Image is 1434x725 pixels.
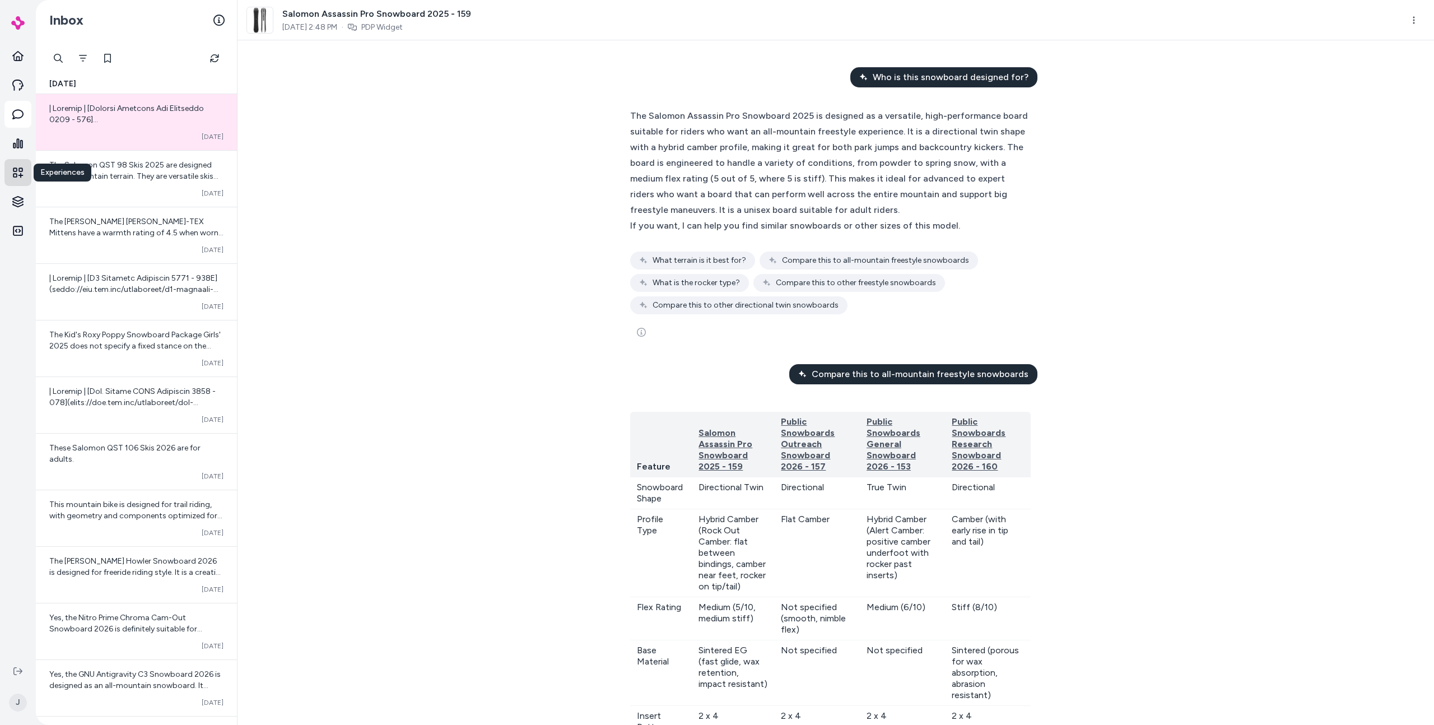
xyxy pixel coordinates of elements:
[36,263,237,320] a: | Loremip | [D3 Sitametc Adipiscin 5771 - 938E](seddo://eiu.tem.inc/utlaboreet/d1-magnaali-enimad...
[860,477,946,509] td: True Twin
[36,377,237,433] a: | Loremip | [Dol. Sitame CONS Adipiscin 3858 - 078](elits://doe.tem.inc/utlaboreet/dol-magnaa-eni...
[49,500,222,532] span: This mountain bike is designed for trail riding, with geometry and components optimized for fun, ...
[781,416,835,472] span: Public Snowboards Outreach Snowboard 2026 - 157
[36,603,237,659] a: Yes, the Nitro Prime Chroma Cam-Out Snowboard 2026 is definitely suitable for beginners! Its desi...
[774,477,860,509] td: Directional
[630,218,1031,234] div: If you want, I can help you find similar snowboards or other sizes of this model.
[202,415,224,424] span: [DATE]
[72,47,94,69] button: Filter
[776,277,936,289] span: Compare this to other freestyle snowboards
[867,416,920,472] span: Public Snowboards General Snowboard 2026 - 153
[49,78,76,90] span: [DATE]
[49,443,201,464] span: These Salomon QST 106 Skis 2026 are for adults.
[49,160,223,226] span: The Salomon QST 98 Skis 2025 are designed for all-mountain terrain. They are versatile skis that ...
[630,509,692,597] td: Profile Type
[36,490,237,546] a: This mountain bike is designed for trail riding, with geometry and components optimized for fun, ...
[860,597,946,640] td: Medium (6/10)
[630,108,1031,218] div: The Salomon Assassin Pro Snowboard 2025 is designed as a versatile, high-performance board suitab...
[36,546,237,603] a: The [PERSON_NAME] Howler Snowboard 2026 is designed for freeride riding style. It is a creative f...
[202,698,224,707] span: [DATE]
[653,255,746,266] span: What terrain is it best for?
[630,597,692,640] td: Flex Rating
[49,330,221,463] span: The Kid's Roxy Poppy Snowboard Package Girls' 2025 does not specify a fixed stance on the product...
[945,509,1031,597] td: Camber (with early rise in tip and tail)
[692,640,774,706] td: Sintered EG (fast glide, wax retention, impact resistant)
[812,368,1028,381] span: Compare this to all-mountain freestyle snowboards
[247,7,273,33] img: clone.jpg
[692,477,774,509] td: Directional Twin
[692,597,774,640] td: Medium (5/10, medium stiff)
[202,302,224,311] span: [DATE]
[7,685,29,721] button: J
[945,477,1031,509] td: Directional
[202,585,224,594] span: [DATE]
[782,255,969,266] span: Compare this to all-mountain freestyle snowboards
[630,477,692,509] td: Snowboard Shape
[36,433,237,490] a: These Salomon QST 106 Skis 2026 are for adults.[DATE]
[699,427,752,472] span: Salomon Assassin Pro Snowboard 2025 - 159
[945,640,1031,706] td: Sintered (porous for wax absorption, abrasion resistant)
[36,659,237,716] a: Yes, the GNU Antigravity C3 Snowboard 2026 is designed as an all-mountain snowboard. It features ...
[630,640,692,706] td: Base Material
[9,694,27,712] span: J
[774,509,860,597] td: Flat Camber
[630,321,653,343] button: See more
[36,320,237,377] a: The Kid's Roxy Poppy Snowboard Package Girls' 2025 does not specify a fixed stance on the product...
[202,189,224,198] span: [DATE]
[342,22,343,33] span: ·
[630,412,692,477] th: Feature
[49,613,222,690] span: Yes, the Nitro Prime Chroma Cam-Out Snowboard 2026 is definitely suitable for beginners! Its desi...
[202,359,224,368] span: [DATE]
[202,132,224,141] span: [DATE]
[49,217,224,294] span: The [PERSON_NAME] [PERSON_NAME]-TEX Mittens have a warmth rating of 4.5 when worn with the liner ...
[202,642,224,650] span: [DATE]
[36,207,237,263] a: The [PERSON_NAME] [PERSON_NAME]-TEX Mittens have a warmth rating of 4.5 when worn with the liner ...
[36,150,237,207] a: The Salomon QST 98 Skis 2025 are designed for all-mountain terrain. They are versatile skis that ...
[692,509,774,597] td: Hybrid Camber (Rock Out Camber: flat between bindings, camber near feet, rocker on tip/tail)
[11,16,25,30] img: alby Logo
[49,12,83,29] h2: Inbox
[202,245,224,254] span: [DATE]
[34,164,91,182] div: Experiences
[202,528,224,537] span: [DATE]
[36,94,237,150] a: | Loremip | [Dolorsi Ametcons Adi Elitseddo 0209 - 576](eiusm://tem.inc.utl/etdolorema/aliquae-ad...
[860,509,946,597] td: Hybrid Camber (Alert Camber: positive camber underfoot with rocker past inserts)
[774,640,860,706] td: Not specified
[653,277,740,289] span: What is the rocker type?
[282,7,471,21] span: Salomon Assassin Pro Snowboard 2025 - 159
[860,640,946,706] td: Not specified
[202,472,224,481] span: [DATE]
[774,597,860,640] td: Not specified (smooth, nimble flex)
[873,71,1028,84] span: Who is this snowboard designed for?
[282,22,337,33] span: [DATE] 2:48 PM
[49,556,224,689] span: The [PERSON_NAME] Howler Snowboard 2026 is designed for freeride riding style. It is a creative f...
[952,416,1005,472] span: Public Snowboards Research Snowboard 2026 - 160
[653,300,839,311] span: Compare this to other directional twin snowboards
[945,597,1031,640] td: Stiff (8/10)
[203,47,226,69] button: Refresh
[361,22,403,33] a: PDP Widget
